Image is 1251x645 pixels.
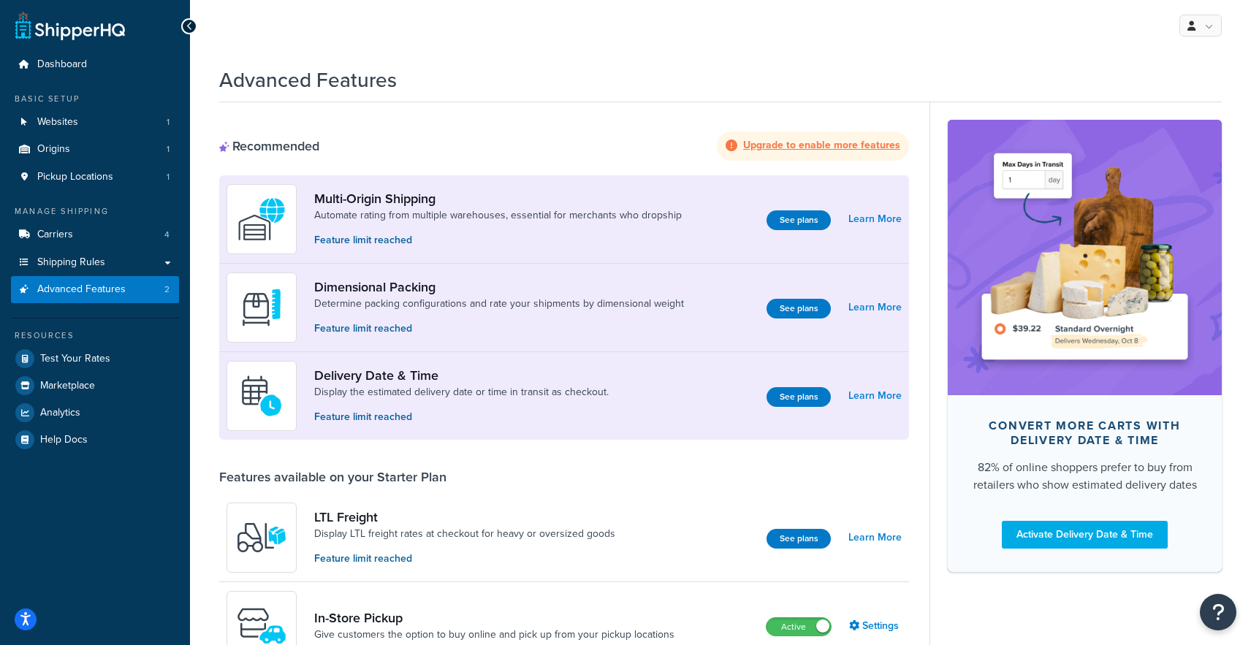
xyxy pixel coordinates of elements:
h1: Advanced Features [219,66,397,94]
a: Give customers the option to buy online and pick up from your pickup locations [314,627,674,642]
span: Marketplace [40,380,95,392]
img: DTVBYsAAAAAASUVORK5CYII= [236,282,287,333]
button: Open Resource Center [1200,594,1236,630]
li: Origins [11,136,179,163]
a: Advanced Features2 [11,276,179,303]
li: Carriers [11,221,179,248]
span: Advanced Features [37,283,126,296]
div: Basic Setup [11,93,179,105]
span: 1 [167,116,170,129]
label: Active [767,618,831,636]
button: See plans [767,529,831,549]
span: Websites [37,116,78,129]
a: Shipping Rules [11,249,179,276]
span: Analytics [40,407,80,419]
div: Features available on your Starter Plan [219,469,446,485]
a: Learn More [848,527,902,548]
a: Settings [849,616,902,636]
span: Test Your Rates [40,353,110,365]
img: feature-image-ddt-36eae7f7280da8017bfb280eaccd9c446f90b1fe08728e4019434db127062ab4.png [970,142,1200,373]
a: LTL Freight [314,509,615,525]
a: Automate rating from multiple warehouses, essential for merchants who dropship [314,208,682,223]
a: Determine packing configurations and rate your shipments by dimensional weight [314,297,684,311]
a: Test Your Rates [11,346,179,372]
a: In-Store Pickup [314,610,674,626]
a: Analytics [11,400,179,426]
a: Carriers4 [11,221,179,248]
span: Carriers [37,229,73,241]
div: Recommended [219,138,319,154]
span: Help Docs [40,434,88,446]
div: Convert more carts with delivery date & time [971,419,1198,448]
a: Display the estimated delivery date or time in transit as checkout. [314,385,609,400]
img: gfkeb5ejjkALwAAAABJRU5ErkJggg== [236,370,287,421]
img: WatD5o0RtDAAAAAElFTkSuQmCC [236,194,287,245]
a: Dashboard [11,51,179,78]
a: Websites1 [11,109,179,136]
li: Advanced Features [11,276,179,303]
span: 1 [167,171,170,183]
span: Shipping Rules [37,256,105,269]
span: Pickup Locations [37,171,113,183]
a: Marketplace [11,373,179,399]
p: Feature limit reached [314,232,682,248]
a: Pickup Locations1 [11,164,179,191]
span: Origins [37,143,70,156]
a: Learn More [848,209,902,229]
strong: Upgrade to enable more features [743,137,900,153]
img: y79ZsPf0fXUFUhFXDzUgf+ktZg5F2+ohG75+v3d2s1D9TjoU8PiyCIluIjV41seZevKCRuEjTPPOKHJsQcmKCXGdfprl3L4q7... [236,512,287,563]
a: Dimensional Packing [314,279,684,295]
a: Multi-Origin Shipping [314,191,682,207]
a: Delivery Date & Time [314,367,609,383]
li: Websites [11,109,179,136]
p: Feature limit reached [314,321,684,337]
div: Manage Shipping [11,205,179,218]
a: Activate Delivery Date & Time [1002,521,1168,549]
a: Help Docs [11,427,179,453]
a: Learn More [848,297,902,318]
p: Feature limit reached [314,409,609,425]
p: Feature limit reached [314,551,615,567]
div: 82% of online shoppers prefer to buy from retailers who show estimated delivery dates [971,459,1198,494]
li: Pickup Locations [11,164,179,191]
span: Dashboard [37,58,87,71]
span: 1 [167,143,170,156]
span: 2 [164,283,170,296]
button: See plans [767,210,831,230]
button: See plans [767,299,831,318]
a: Learn More [848,386,902,406]
span: 4 [164,229,170,241]
a: Origins1 [11,136,179,163]
button: See plans [767,387,831,407]
div: Resources [11,329,179,342]
a: Display LTL freight rates at checkout for heavy or oversized goods [314,527,615,541]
